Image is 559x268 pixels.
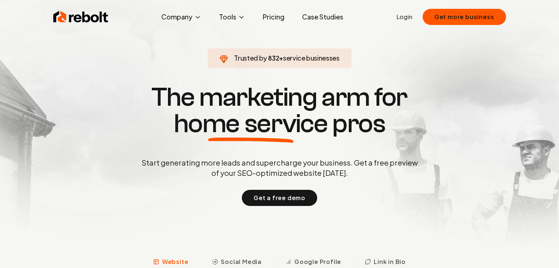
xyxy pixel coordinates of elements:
button: Tools [213,10,251,24]
span: Social Media [221,257,262,266]
a: Case Studies [296,10,349,24]
span: Google Profile [294,257,341,266]
p: Start generating more leads and supercharge your business. Get a free preview of your SEO-optimiz... [140,157,419,178]
a: Pricing [257,10,290,24]
span: Website [162,257,189,266]
h1: The marketing arm for pros [103,84,456,137]
span: + [279,54,283,62]
span: Trusted by [234,54,267,62]
span: 832 [268,53,279,63]
button: Get a free demo [242,190,317,206]
button: Company [155,10,207,24]
span: Link in Bio [374,257,406,266]
img: Rebolt Logo [53,10,108,24]
button: Get more business [423,9,506,25]
a: Login [397,12,412,21]
span: service businesses [283,54,340,62]
span: home service [174,111,328,137]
